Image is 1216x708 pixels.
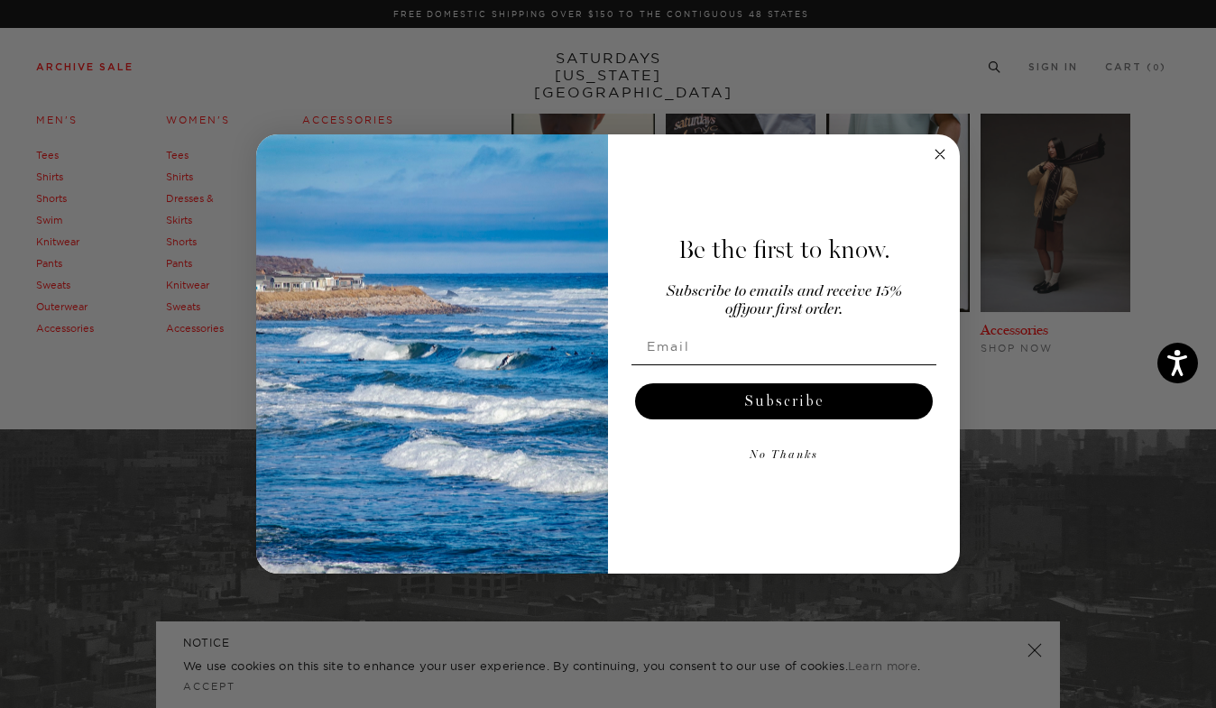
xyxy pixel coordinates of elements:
[678,234,890,265] span: Be the first to know.
[725,302,742,317] span: off
[256,134,608,575] img: 125c788d-000d-4f3e-b05a-1b92b2a23ec9.jpeg
[631,364,936,365] img: underline
[631,437,936,474] button: No Thanks
[667,284,902,299] span: Subscribe to emails and receive 15%
[742,302,843,317] span: your first order.
[929,143,951,165] button: Close dialog
[631,328,936,364] input: Email
[635,383,933,419] button: Subscribe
